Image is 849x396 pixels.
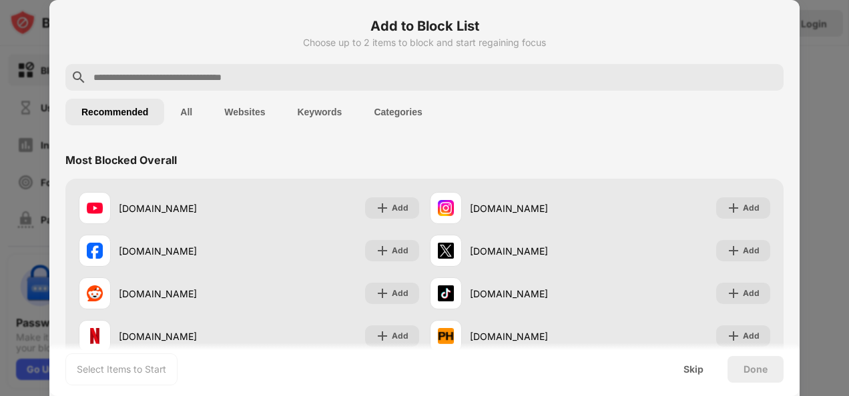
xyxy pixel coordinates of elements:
[438,285,454,301] img: favicons
[743,244,760,257] div: Add
[87,328,103,344] img: favicons
[358,99,438,125] button: Categories
[575,13,836,194] iframe: Sign in with Google Dialog
[87,200,103,216] img: favicons
[77,363,166,376] div: Select Items to Start
[65,153,177,167] div: Most Blocked Overall
[743,201,760,215] div: Add
[744,364,768,375] div: Done
[743,287,760,300] div: Add
[683,364,703,375] div: Skip
[208,99,281,125] button: Websites
[87,243,103,259] img: favicons
[470,244,600,258] div: [DOMAIN_NAME]
[392,201,408,215] div: Add
[65,99,164,125] button: Recommended
[392,244,408,257] div: Add
[470,201,600,215] div: [DOMAIN_NAME]
[438,200,454,216] img: favicons
[164,99,208,125] button: All
[438,328,454,344] img: favicons
[470,287,600,301] div: [DOMAIN_NAME]
[438,243,454,259] img: favicons
[470,329,600,343] div: [DOMAIN_NAME]
[281,99,358,125] button: Keywords
[65,37,784,48] div: Choose up to 2 items to block and start regaining focus
[119,329,249,343] div: [DOMAIN_NAME]
[392,329,408,343] div: Add
[65,16,784,36] h6: Add to Block List
[119,244,249,258] div: [DOMAIN_NAME]
[87,285,103,301] img: favicons
[119,201,249,215] div: [DOMAIN_NAME]
[392,287,408,300] div: Add
[119,287,249,301] div: [DOMAIN_NAME]
[743,329,760,343] div: Add
[71,69,87,85] img: search.svg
